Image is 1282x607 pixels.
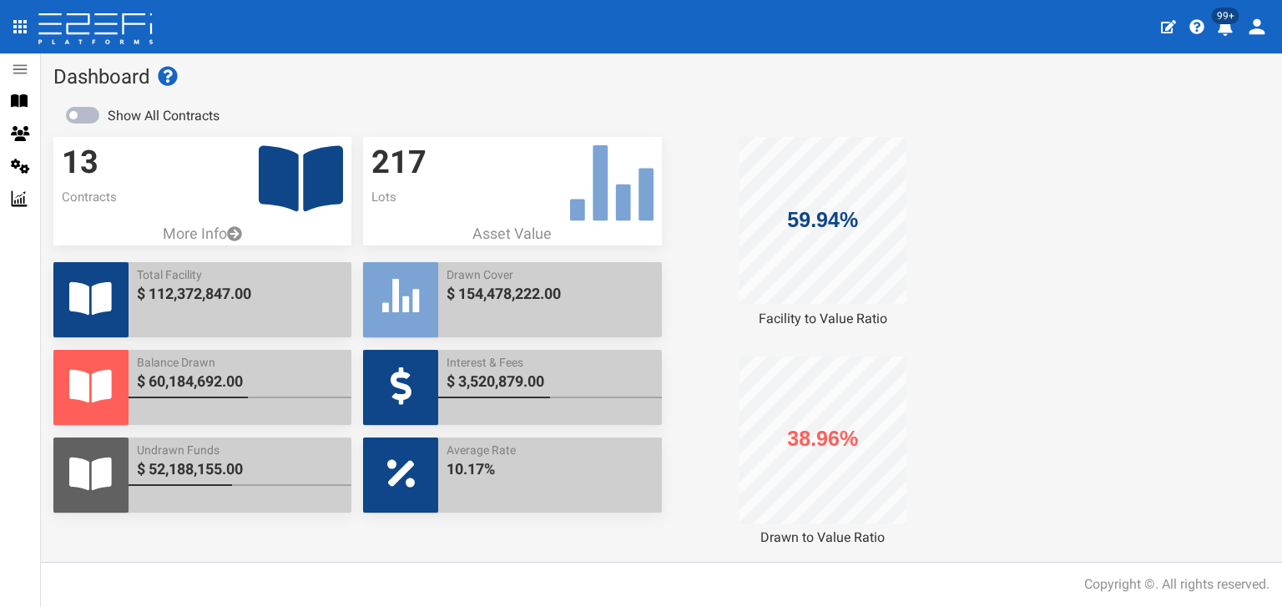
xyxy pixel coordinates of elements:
a: More Info [53,223,351,245]
span: Interest & Fees [447,354,653,371]
span: Balance Drawn [137,354,343,371]
span: $ 3,520,879.00 [447,371,653,392]
span: $ 154,478,222.00 [447,283,653,305]
div: Drawn to Value Ratio [674,529,972,548]
span: Total Facility [137,266,343,283]
div: Facility to Value Ratio [674,310,972,329]
h3: 217 [371,145,653,180]
label: Show All Contracts [108,107,220,126]
p: Lots [371,189,653,206]
span: $ 60,184,692.00 [137,371,343,392]
span: 10.17% [447,458,653,480]
div: Copyright ©. All rights reserved. [1084,575,1269,594]
p: Contracts [62,189,343,206]
span: Average Rate [447,442,653,458]
span: Undrawn Funds [137,442,343,458]
span: $ 112,372,847.00 [137,283,343,305]
span: $ 52,188,155.00 [137,458,343,480]
h3: 13 [62,145,343,180]
span: Drawn Cover [447,266,653,283]
p: Asset Value [363,223,661,245]
h1: Dashboard [53,66,1269,88]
